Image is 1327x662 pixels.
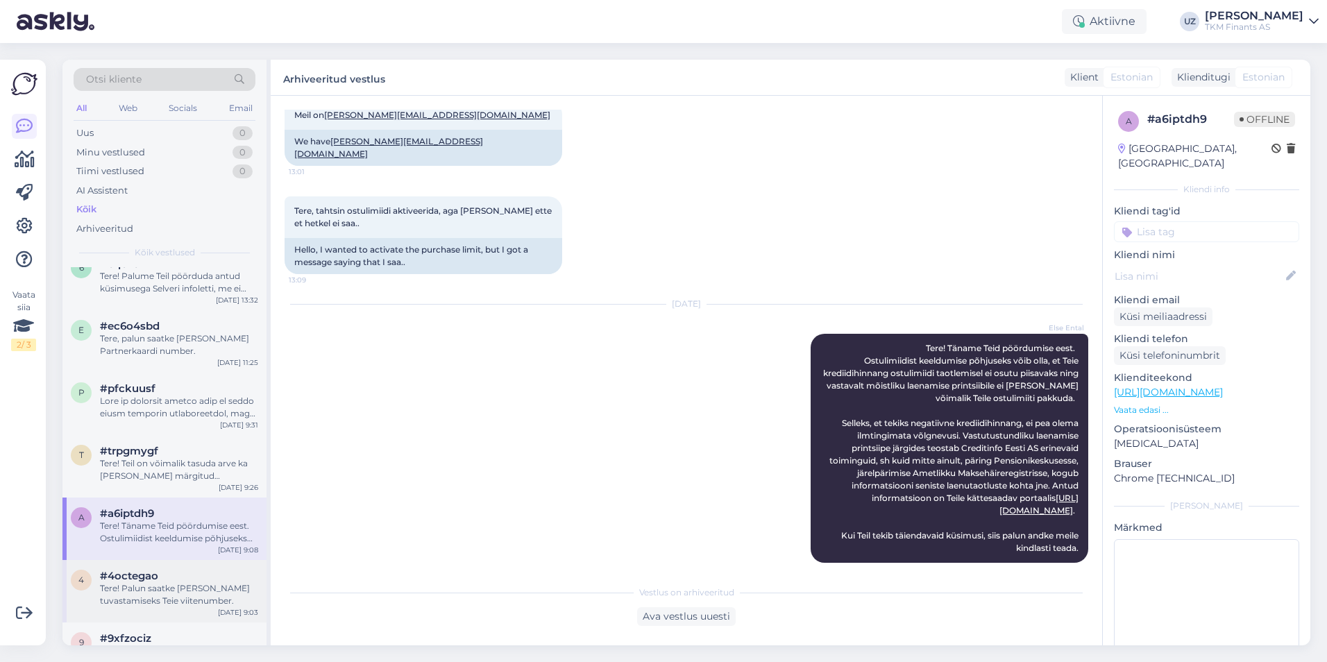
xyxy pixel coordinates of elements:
[78,575,84,585] span: 4
[219,482,258,493] div: [DATE] 9:26
[79,262,84,273] span: 6
[100,570,158,582] span: #4octegao
[289,275,341,285] span: 13:09
[1114,404,1299,416] p: Vaata edasi ...
[1180,12,1199,31] div: UZ
[1032,563,1084,574] span: 9:08
[78,512,85,523] span: a
[218,607,258,618] div: [DATE] 9:03
[135,246,195,259] span: Kõik vestlused
[218,545,258,555] div: [DATE] 9:08
[76,164,144,178] div: Tiimi vestlused
[100,445,158,457] span: #trpgmygf
[1114,346,1226,365] div: Küsi telefoninumbrit
[79,637,84,647] span: 9
[1205,22,1303,33] div: TKM Finants AS
[100,507,154,520] span: #a6iptdh9
[74,99,90,117] div: All
[1114,471,1299,486] p: Chrome [TECHNICAL_ID]
[1114,293,1299,307] p: Kliendi email
[324,110,550,120] a: [PERSON_NAME][EMAIL_ADDRESS][DOMAIN_NAME]
[1110,70,1153,85] span: Estonian
[233,126,253,140] div: 0
[1115,269,1283,284] input: Lisa nimi
[1114,386,1223,398] a: [URL][DOMAIN_NAME]
[100,270,258,295] div: Tere! Palume Teil pöörduda antud küsimusega Selveri infoletti, me ei oska paraku siin aidata.
[294,205,554,228] span: Tere, tahtsin ostulimiidi aktiveerida, aga [PERSON_NAME] ette et hetkel ei saa..
[1205,10,1303,22] div: [PERSON_NAME]
[1114,332,1299,346] p: Kliendi telefon
[294,136,483,159] a: [PERSON_NAME][EMAIL_ADDRESS][DOMAIN_NAME]
[76,146,145,160] div: Minu vestlused
[1126,116,1132,126] span: a
[1114,307,1212,326] div: Küsi meiliaadressi
[11,339,36,351] div: 2 / 3
[294,110,552,120] span: Meil on
[217,357,258,368] div: [DATE] 11:25
[76,184,128,198] div: AI Assistent
[116,99,140,117] div: Web
[86,72,142,87] span: Otsi kliente
[1065,70,1099,85] div: Klient
[11,289,36,351] div: Vaata siia
[1114,422,1299,436] p: Operatsioonisüsteem
[1114,248,1299,262] p: Kliendi nimi
[283,68,385,87] label: Arhiveeritud vestlus
[220,420,258,430] div: [DATE] 9:31
[100,332,258,357] div: Tere, palun saatke [PERSON_NAME] Partnerkaardi number.
[1114,520,1299,535] p: Märkmed
[76,222,133,236] div: Arhiveeritud
[1114,183,1299,196] div: Kliendi info
[639,586,734,599] span: Vestlus on arhiveeritud
[79,450,84,460] span: t
[1242,70,1285,85] span: Estonian
[823,343,1081,553] span: Tere! Täname Teid pöördumise eest. Ostulimiidist keeldumise põhjuseks võib olla, et Teie krediidi...
[76,203,96,217] div: Kõik
[285,130,562,166] div: We have
[11,71,37,97] img: Askly Logo
[233,146,253,160] div: 0
[1114,204,1299,219] p: Kliendi tag'id
[1172,70,1231,85] div: Klienditugi
[1205,10,1319,33] a: [PERSON_NAME]TKM Finants AS
[226,99,255,117] div: Email
[78,325,84,335] span: e
[1147,111,1234,128] div: # a6iptdh9
[289,167,341,177] span: 13:01
[285,238,562,274] div: Hello, I wanted to activate the purchase limit, but I got a message saying that I saa..
[1114,500,1299,512] div: [PERSON_NAME]
[1114,457,1299,471] p: Brauser
[100,582,258,607] div: Tere! Palun saatke [PERSON_NAME] tuvastamiseks Teie viitenumber.
[166,99,200,117] div: Socials
[76,126,94,140] div: Uus
[233,164,253,178] div: 0
[100,395,258,420] div: Lore ip dolorsit ametco adip el seddo eiusm temporin utlaboreetdol, mag aliquae adminim veniamqui...
[100,520,258,545] div: Tere! Täname Teid pöördumise eest. Ostulimiidist keeldumise põhjuseks võib olla, et Teie krediidi...
[637,607,736,626] div: Ava vestlus uuesti
[100,320,160,332] span: #ec6o4sbd
[1032,323,1084,333] span: Else Ental
[285,298,1088,310] div: [DATE]
[1114,436,1299,451] p: [MEDICAL_DATA]
[216,295,258,305] div: [DATE] 13:32
[100,632,151,645] span: #9xfzociz
[1114,221,1299,242] input: Lisa tag
[1114,371,1299,385] p: Klienditeekond
[100,457,258,482] div: Tere! Teil on võimalik tasuda arve ka [PERSON_NAME] märgitud maksetähtaega, aga soovime juhtida t...
[78,387,85,398] span: p
[100,382,155,395] span: #pfckuusf
[1234,112,1295,127] span: Offline
[1062,9,1147,34] div: Aktiivne
[1118,142,1271,171] div: [GEOGRAPHIC_DATA], [GEOGRAPHIC_DATA]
